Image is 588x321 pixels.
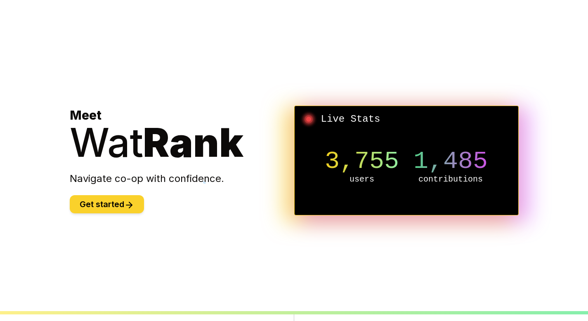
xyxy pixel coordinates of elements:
[70,118,143,166] span: Wat
[318,149,406,174] p: 3,755
[406,149,495,174] p: 1,485
[70,201,144,209] a: Get started
[318,174,406,185] p: users
[301,113,512,126] h2: Live Stats
[70,195,144,213] button: Get started
[70,108,294,162] h1: Meet
[406,174,495,185] p: contributions
[143,118,243,166] span: Rank
[70,172,294,185] p: Navigate co-op with confidence.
